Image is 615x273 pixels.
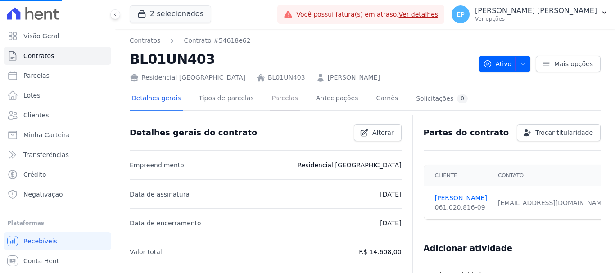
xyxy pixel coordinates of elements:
[23,150,69,159] span: Transferências
[23,256,59,265] span: Conta Hent
[4,67,111,85] a: Parcelas
[23,71,50,80] span: Parcelas
[7,218,108,228] div: Plataformas
[483,56,512,72] span: Ativo
[184,36,250,45] a: Contrato #54618e62
[424,243,512,254] h3: Adicionar atividade
[374,87,400,111] a: Carnês
[23,237,57,246] span: Recebíveis
[554,59,593,68] span: Mais opções
[4,146,111,164] a: Transferências
[130,73,245,82] div: Residencial [GEOGRAPHIC_DATA]
[270,87,300,111] a: Parcelas
[130,87,183,111] a: Detalhes gerais
[424,165,493,186] th: Cliente
[4,106,111,124] a: Clientes
[4,27,111,45] a: Visão Geral
[536,56,601,72] a: Mais opções
[4,47,111,65] a: Contratos
[475,6,597,15] p: [PERSON_NAME] [PERSON_NAME]
[517,124,601,141] a: Trocar titularidade
[535,128,593,137] span: Trocar titularidade
[130,36,251,45] nav: Breadcrumb
[4,86,111,104] a: Lotes
[23,190,63,199] span: Negativação
[130,5,211,22] button: 2 selecionados
[416,94,468,103] div: Solicitações
[372,128,394,137] span: Alterar
[328,73,380,82] a: [PERSON_NAME]
[130,246,162,257] p: Valor total
[435,203,487,212] div: 061.020.816-09
[298,160,402,170] p: Residencial [GEOGRAPHIC_DATA]
[23,91,41,100] span: Lotes
[435,193,487,203] a: [PERSON_NAME]
[457,11,464,18] span: EP
[475,15,597,22] p: Ver opções
[130,49,472,69] h2: BL01UN403
[314,87,360,111] a: Antecipações
[424,127,509,138] h3: Partes do contrato
[380,218,401,228] p: [DATE]
[359,246,401,257] p: R$ 14.608,00
[130,160,184,170] p: Empreendimento
[268,73,305,82] a: BL01UN403
[23,170,46,179] span: Crédito
[296,10,438,19] span: Você possui fatura(s) em atraso.
[197,87,256,111] a: Tipos de parcelas
[130,218,201,228] p: Data de encerramento
[444,2,615,27] button: EP [PERSON_NAME] [PERSON_NAME] Ver opções
[4,185,111,203] a: Negativação
[414,87,470,111] a: Solicitações0
[4,252,111,270] a: Conta Hent
[130,36,472,45] nav: Breadcrumb
[23,130,70,139] span: Minha Carteira
[23,111,49,120] span: Clientes
[130,127,257,138] h3: Detalhes gerais do contrato
[130,36,160,45] a: Contratos
[23,31,59,40] span: Visão Geral
[457,94,468,103] div: 0
[399,11,439,18] a: Ver detalhes
[354,124,402,141] a: Alterar
[130,189,190,200] p: Data de assinatura
[4,232,111,250] a: Recebíveis
[23,51,54,60] span: Contratos
[4,126,111,144] a: Minha Carteira
[479,56,531,72] button: Ativo
[4,166,111,183] a: Crédito
[380,189,401,200] p: [DATE]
